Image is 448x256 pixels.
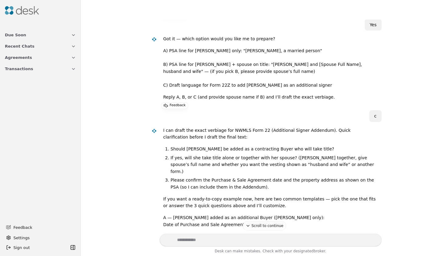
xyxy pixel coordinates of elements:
div: Desk can make mistakes. Check with your broker. [160,248,382,256]
span: Transactions [5,66,33,72]
button: Agreements [1,52,80,63]
span: Recent Chats [5,43,34,49]
p: Feedback [170,103,186,109]
img: Desk [5,6,39,15]
span: designated [293,249,314,253]
button: Settings [4,233,77,243]
span: Due Soon [5,32,26,38]
p: Got it — which option would you like me to prepare? [163,35,377,42]
p: I can draft the exact verbiage for NWMLS Form 22 (Additional Signer Addendum). Quick clarificatio... [163,127,377,141]
span: Sign out [13,244,30,251]
p: Reply A, B, or C (and provide spouse name if B) and I’ll draft the exact verbiage. [163,94,377,101]
img: Desk [151,37,157,42]
button: Due Soon [1,29,80,41]
li: Should [PERSON_NAME] be added as a contracting Buyer who will take title? [171,146,377,153]
span: Feedback [13,224,72,231]
p: If you want a ready-to-copy example now, here are two common templates — pick the one that fits o... [163,196,377,209]
button: Transactions [1,63,80,74]
textarea: Write your prompt here [160,234,382,246]
button: Feedback [2,222,76,233]
img: Desk [151,128,157,133]
div: Yes [370,21,377,28]
button: Sign out [4,243,69,252]
div: c [374,113,377,120]
li: If yes, will she take title alone or together with her spouse? ([PERSON_NAME] together, give spou... [171,154,377,175]
span: Settings [13,235,30,241]
p: A) PSA line for [PERSON_NAME] only: "[PERSON_NAME], a married person" B) PSA line for [PERSON_NAM... [163,47,377,89]
li: Please confirm the Purchase & Sale Agreement date and the property address as shown on the PSA (s... [171,177,377,190]
button: Recent Chats [1,41,80,52]
span: Agreements [5,54,32,61]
